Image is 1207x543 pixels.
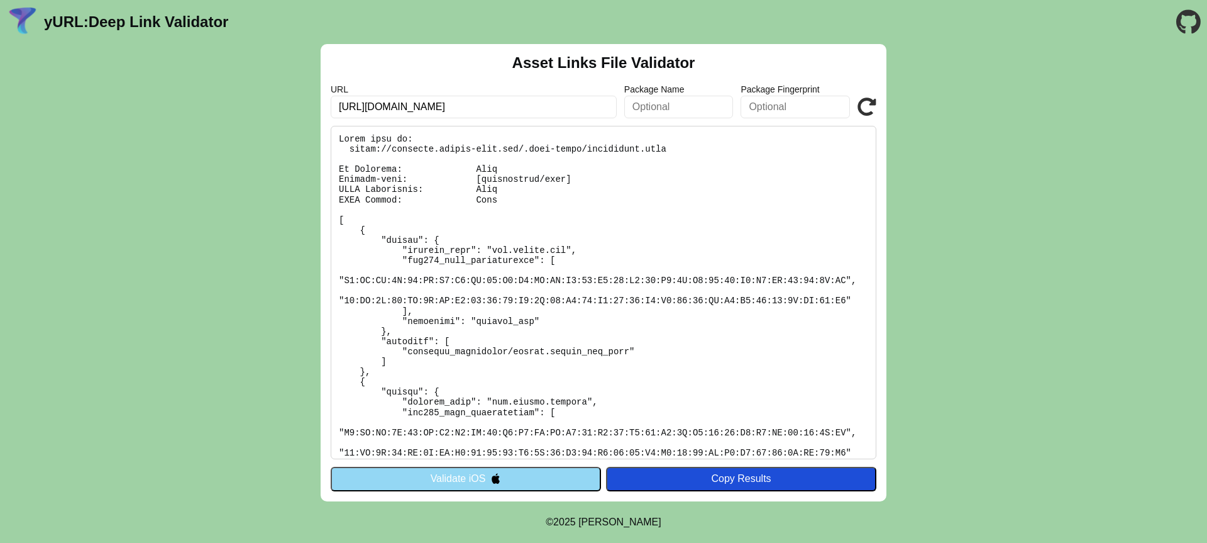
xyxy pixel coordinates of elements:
[331,467,601,491] button: Validate iOS
[741,84,850,94] label: Package Fingerprint
[612,473,870,484] div: Copy Results
[624,96,734,118] input: Optional
[512,54,695,72] h2: Asset Links File Validator
[578,517,661,527] a: Michael Ibragimchayev's Personal Site
[331,84,617,94] label: URL
[606,467,876,491] button: Copy Results
[624,84,734,94] label: Package Name
[44,13,228,31] a: yURL:Deep Link Validator
[6,6,39,38] img: yURL Logo
[546,501,661,543] footer: ©
[331,96,617,118] input: Required
[741,96,850,118] input: Optional
[553,517,576,527] span: 2025
[331,126,876,459] pre: Lorem ipsu do: sitam://consecte.adipis-elit.sed/.doei-tempo/incididunt.utla Et Dolorema: Aliq Eni...
[490,473,501,484] img: appleIcon.svg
